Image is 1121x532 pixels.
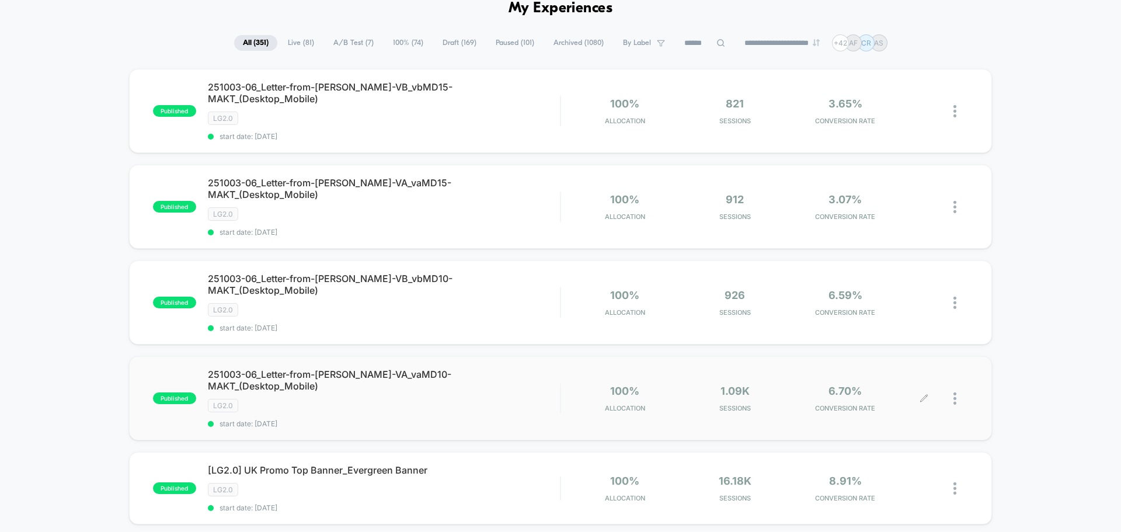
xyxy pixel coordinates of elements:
span: Sessions [683,494,788,502]
img: close [953,482,956,495]
span: 100% [610,98,639,110]
span: LG2.0 [208,112,238,125]
span: 912 [726,193,744,206]
span: By Label [623,39,651,47]
span: start date: [DATE] [208,132,560,141]
span: Allocation [605,404,645,412]
span: start date: [DATE] [208,228,560,237]
span: 821 [726,98,744,110]
p: AS [874,39,883,47]
span: 6.59% [828,289,862,301]
p: AF [849,39,858,47]
span: 3.07% [828,193,862,206]
img: end [813,39,820,46]
span: 251003-06_Letter-from-[PERSON_NAME]-VA_vaMD15-MAKT_(Desktop_Mobile) [208,177,560,200]
span: 6.70% [828,385,862,397]
span: published [153,201,196,213]
span: 100% ( 74 ) [384,35,432,51]
span: 100% [610,475,639,487]
span: Sessions [683,117,788,125]
span: Draft ( 169 ) [434,35,485,51]
span: CONVERSION RATE [793,213,897,221]
span: All ( 351 ) [234,35,277,51]
span: [LG2.0] UK Promo Top Banner_Evergreen Banner [208,464,560,476]
span: published [153,482,196,494]
span: Sessions [683,213,788,221]
span: LG2.0 [208,303,238,317]
span: LG2.0 [208,207,238,221]
span: Sessions [683,404,788,412]
span: 251003-06_Letter-from-[PERSON_NAME]-VB_vbMD15-MAKT_(Desktop_Mobile) [208,81,560,105]
span: 100% [610,289,639,301]
img: close [953,105,956,117]
span: LG2.0 [208,483,238,496]
span: Sessions [683,308,788,317]
img: close [953,201,956,213]
span: start date: [DATE] [208,419,560,428]
span: start date: [DATE] [208,503,560,512]
span: start date: [DATE] [208,324,560,332]
span: Live ( 81 ) [279,35,323,51]
span: 16.18k [719,475,751,487]
span: CONVERSION RATE [793,308,897,317]
span: published [153,297,196,308]
span: 1.09k [720,385,750,397]
span: 3.65% [828,98,862,110]
div: + 42 [832,34,849,51]
span: Allocation [605,308,645,317]
span: published [153,105,196,117]
span: CONVERSION RATE [793,117,897,125]
span: Allocation [605,117,645,125]
span: Archived ( 1080 ) [545,35,612,51]
span: 926 [725,289,745,301]
span: Allocation [605,494,645,502]
span: CONVERSION RATE [793,404,897,412]
span: A/B Test ( 7 ) [325,35,382,51]
span: 8.91% [829,475,862,487]
span: CONVERSION RATE [793,494,897,502]
span: published [153,392,196,404]
span: 251003-06_Letter-from-[PERSON_NAME]-VB_vbMD10-MAKT_(Desktop_Mobile) [208,273,560,296]
span: LG2.0 [208,399,238,412]
span: 251003-06_Letter-from-[PERSON_NAME]-VA_vaMD10-MAKT_(Desktop_Mobile) [208,368,560,392]
span: 100% [610,193,639,206]
img: close [953,392,956,405]
span: 100% [610,385,639,397]
p: CR [861,39,871,47]
span: Paused ( 101 ) [487,35,543,51]
img: close [953,297,956,309]
span: Allocation [605,213,645,221]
